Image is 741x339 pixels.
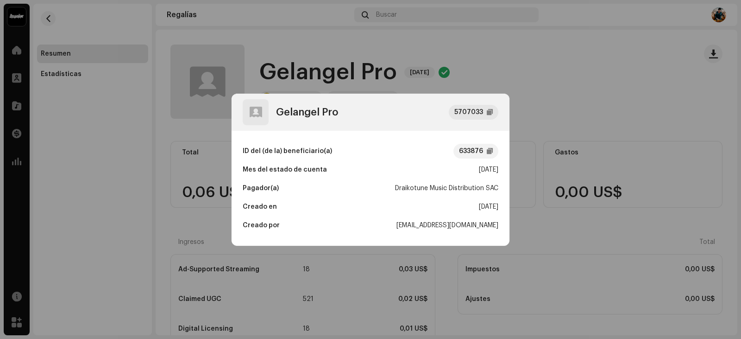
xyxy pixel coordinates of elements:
[479,198,498,216] div: [DATE]
[396,216,498,235] div: [EMAIL_ADDRESS][DOMAIN_NAME]
[243,160,327,179] div: Mes del estado de cuenta
[243,198,277,216] div: Creado en
[243,179,279,198] div: Pagador(a)
[243,216,280,235] div: Creado por
[276,107,339,118] div: Gelangel Pro
[243,142,332,160] div: ID del (de la) beneficiario(a)
[459,142,483,160] div: 633876
[479,160,498,179] div: [DATE]
[454,107,483,118] div: 5707033
[395,179,498,198] div: Draikotune Music Distribution SAC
